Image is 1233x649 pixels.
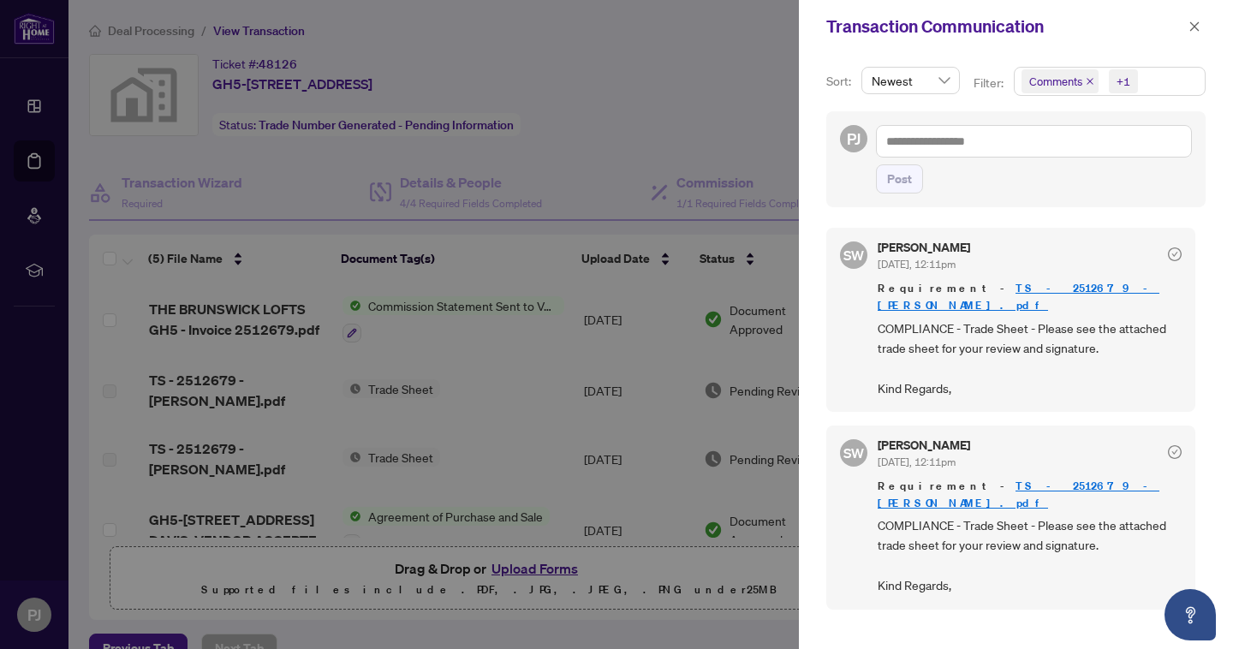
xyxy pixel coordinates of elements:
[974,74,1006,92] p: Filter:
[1188,21,1200,33] span: close
[843,245,865,266] span: SW
[826,14,1183,39] div: Transaction Communication
[847,127,861,151] span: PJ
[876,164,923,194] button: Post
[1117,73,1130,90] div: +1
[1168,247,1182,261] span: check-circle
[1022,69,1099,93] span: Comments
[878,281,1159,313] a: TS - 2512679 - [PERSON_NAME].pdf
[878,241,970,253] h5: [PERSON_NAME]
[878,319,1182,399] span: COMPLIANCE - Trade Sheet - Please see the attached trade sheet for your review and signature. Kin...
[1029,73,1082,90] span: Comments
[878,455,956,468] span: [DATE], 12:11pm
[878,515,1182,596] span: COMPLIANCE - Trade Sheet - Please see the attached trade sheet for your review and signature. Kin...
[878,478,1182,512] span: Requirement -
[826,72,855,91] p: Sort:
[872,68,950,93] span: Newest
[1086,77,1094,86] span: close
[1168,445,1182,459] span: check-circle
[878,439,970,451] h5: [PERSON_NAME]
[843,442,865,463] span: SW
[878,258,956,271] span: [DATE], 12:11pm
[878,479,1159,510] a: TS - 2512679 - [PERSON_NAME].pdf
[878,280,1182,314] span: Requirement -
[1164,589,1216,640] button: Open asap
